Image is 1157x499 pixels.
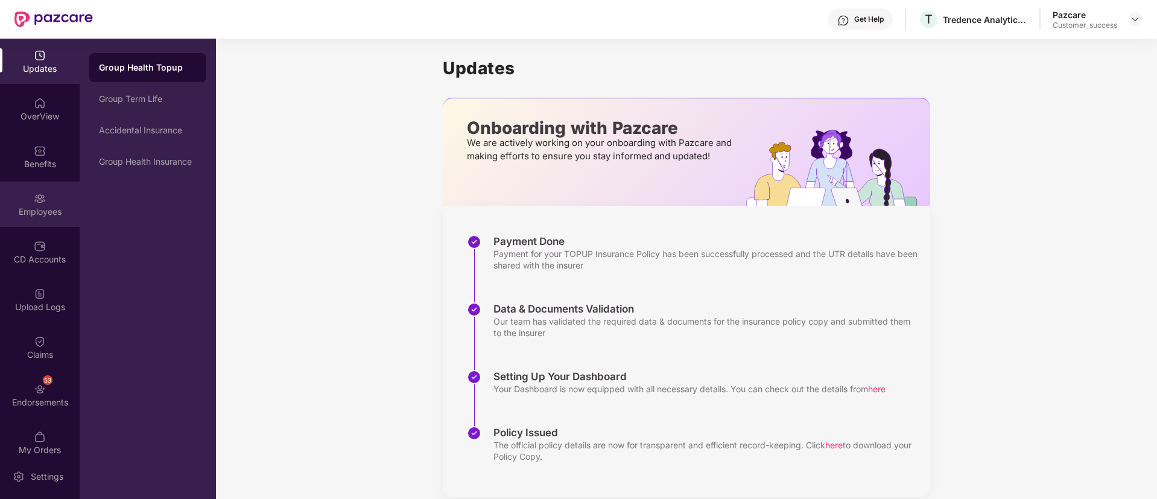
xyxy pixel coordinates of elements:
[13,471,25,483] img: svg+xml;base64,PHN2ZyBpZD0iU2V0dGluZy0yMHgyMCIgeG1sbnM9Imh0dHA6Ly93d3cudzMub3JnLzIwMDAvc3ZnIiB3aW...
[746,130,930,206] img: hrOnboarding
[1053,9,1117,21] div: Pazcare
[467,302,481,317] img: svg+xml;base64,PHN2ZyBpZD0iU3RlcC1Eb25lLTMyeDMyIiB4bWxucz0iaHR0cDovL3d3dy53My5vcmcvMjAwMC9zdmciIH...
[868,384,886,394] span: here
[493,302,918,316] div: Data & Documents Validation
[99,157,197,167] div: Group Health Insurance
[27,471,67,483] div: Settings
[837,14,849,27] img: svg+xml;base64,PHN2ZyBpZD0iSGVscC0zMngzMiIgeG1sbnM9Imh0dHA6Ly93d3cudzMub3JnLzIwMDAvc3ZnIiB3aWR0aD...
[493,426,918,439] div: Policy Issued
[493,316,918,338] div: Our team has validated the required data & documents for the insurance policy copy and submitted ...
[1053,21,1117,30] div: Customer_success
[467,122,735,133] p: Onboarding with Pazcare
[14,11,93,27] img: New Pazcare Logo
[943,14,1027,25] div: Tredence Analytics Solutions Private Limited
[99,94,197,104] div: Group Term Life
[43,375,52,385] div: 53
[34,145,46,157] img: svg+xml;base64,PHN2ZyBpZD0iQmVuZWZpdHMiIHhtbG5zPSJodHRwOi8vd3d3LnczLm9yZy8yMDAwL3N2ZyIgd2lkdGg9Ij...
[34,288,46,300] img: svg+xml;base64,PHN2ZyBpZD0iVXBsb2FkX0xvZ3MiIGRhdGEtbmFtZT0iVXBsb2FkIExvZ3MiIHhtbG5zPSJodHRwOi8vd3...
[34,49,46,62] img: svg+xml;base64,PHN2ZyBpZD0iVXBkYXRlZCIgeG1sbnM9Imh0dHA6Ly93d3cudzMub3JnLzIwMDAvc3ZnIiB3aWR0aD0iMj...
[34,335,46,348] img: svg+xml;base64,PHN2ZyBpZD0iQ2xhaW0iIHhtbG5zPSJodHRwOi8vd3d3LnczLm9yZy8yMDAwL3N2ZyIgd2lkdGg9IjIwIi...
[493,439,918,462] div: The official policy details are now for transparent and efficient record-keeping. Click to downlo...
[34,431,46,443] img: svg+xml;base64,PHN2ZyBpZD0iTXlfT3JkZXJzIiBkYXRhLW5hbWU9Ik15IE9yZGVycyIgeG1sbnM9Imh0dHA6Ly93d3cudz...
[493,370,886,383] div: Setting Up Your Dashboard
[99,126,197,135] div: Accidental Insurance
[493,383,886,395] div: Your Dashboard is now equipped with all necessary details. You can check out the details from
[467,235,481,249] img: svg+xml;base64,PHN2ZyBpZD0iU3RlcC1Eb25lLTMyeDMyIiB4bWxucz0iaHR0cDovL3d3dy53My5vcmcvMjAwMC9zdmciIH...
[825,440,843,450] span: here
[467,370,481,384] img: svg+xml;base64,PHN2ZyBpZD0iU3RlcC1Eb25lLTMyeDMyIiB4bWxucz0iaHR0cDovL3d3dy53My5vcmcvMjAwMC9zdmciIH...
[34,383,46,395] img: svg+xml;base64,PHN2ZyBpZD0iRW5kb3JzZW1lbnRzIiB4bWxucz0iaHR0cDovL3d3dy53My5vcmcvMjAwMC9zdmciIHdpZH...
[443,58,930,78] h1: Updates
[99,62,197,74] div: Group Health Topup
[34,192,46,205] img: svg+xml;base64,PHN2ZyBpZD0iRW1wbG95ZWVzIiB4bWxucz0iaHR0cDovL3d3dy53My5vcmcvMjAwMC9zdmciIHdpZHRoPS...
[854,14,884,24] div: Get Help
[467,426,481,440] img: svg+xml;base64,PHN2ZyBpZD0iU3RlcC1Eb25lLTMyeDMyIiB4bWxucz0iaHR0cDovL3d3dy53My5vcmcvMjAwMC9zdmciIH...
[467,136,735,163] p: We are actively working on your onboarding with Pazcare and making efforts to ensure you stay inf...
[1130,14,1140,24] img: svg+xml;base64,PHN2ZyBpZD0iRHJvcGRvd24tMzJ4MzIiIHhtbG5zPSJodHRwOi8vd3d3LnczLm9yZy8yMDAwL3N2ZyIgd2...
[493,248,918,271] div: Payment for your TOPUP Insurance Policy has been successfully processed and the UTR details have ...
[925,12,933,27] span: T
[34,240,46,252] img: svg+xml;base64,PHN2ZyBpZD0iQ0RfQWNjb3VudHMiIGRhdGEtbmFtZT0iQ0QgQWNjb3VudHMiIHhtbG5zPSJodHRwOi8vd3...
[493,235,918,248] div: Payment Done
[34,97,46,109] img: svg+xml;base64,PHN2ZyBpZD0iSG9tZSIgeG1sbnM9Imh0dHA6Ly93d3cudzMub3JnLzIwMDAvc3ZnIiB3aWR0aD0iMjAiIG...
